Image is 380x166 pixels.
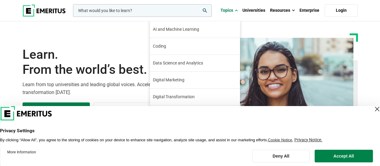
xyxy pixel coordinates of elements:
h1: Learn. [23,47,187,77]
a: Explore Programs [23,102,90,119]
span: Digital Marketing [153,77,184,83]
a: Finance [150,105,240,122]
span: Digital Transformation [153,94,195,100]
p: Learn from top universities and leading global voices. Accelerate your career transformation [DATE]. [23,81,187,96]
span: Data Science and Analytics [153,60,203,66]
span: AI and Machine Learning [153,26,199,33]
a: Login [325,4,358,17]
a: Explore for Business [93,102,152,119]
a: Digital Transformation [150,89,240,105]
img: Learn from the world's best [194,38,354,132]
a: Digital Marketing [150,72,240,88]
input: woocommerce-product-search-field-0 [73,4,212,17]
span: From the world’s best. [23,62,187,77]
a: Data Science and Analytics [150,55,240,71]
a: AI and Machine Learning [150,21,240,38]
a: Coding [150,38,240,55]
span: Coding [153,43,166,49]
